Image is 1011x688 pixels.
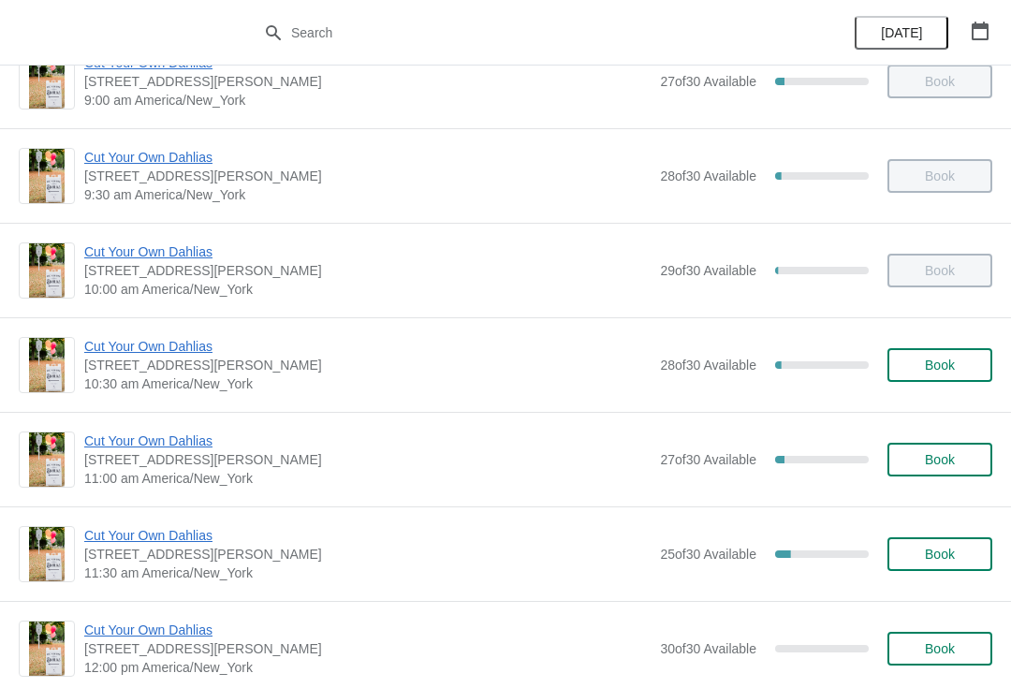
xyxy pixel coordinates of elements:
span: Cut Your Own Dahlias [84,242,651,261]
span: 10:00 am America/New_York [84,280,651,299]
span: [STREET_ADDRESS][PERSON_NAME] [84,545,651,564]
img: Cut Your Own Dahlias | 4 Jacobs Lane, Norwell, MA, USA | 10:00 am America/New_York [29,243,66,298]
span: 28 of 30 Available [660,168,756,183]
span: 29 of 30 Available [660,263,756,278]
img: Cut Your Own Dahlias | 4 Jacobs Lane, Norwell, MA, USA | 10:30 am America/New_York [29,338,66,392]
span: 11:00 am America/New_York [84,469,651,488]
input: Search [290,16,758,50]
img: Cut Your Own Dahlias | 4 Jacobs Lane, Norwell, MA, USA | 12:00 pm America/New_York [29,622,66,676]
span: [STREET_ADDRESS][PERSON_NAME] [84,450,651,469]
span: [STREET_ADDRESS][PERSON_NAME] [84,72,651,91]
span: Cut Your Own Dahlias [84,621,651,639]
img: Cut Your Own Dahlias | 4 Jacobs Lane, Norwell, MA, USA | 11:30 am America/New_York [29,527,66,581]
img: Cut Your Own Dahlias | 4 Jacobs Lane, Norwell, MA, USA | 9:00 am America/New_York [29,54,66,109]
span: Cut Your Own Dahlias [84,337,651,356]
button: Book [887,632,992,666]
span: 9:30 am America/New_York [84,185,651,204]
span: 9:00 am America/New_York [84,91,651,110]
span: [STREET_ADDRESS][PERSON_NAME] [84,167,651,185]
span: 10:30 am America/New_York [84,374,651,393]
span: Book [925,547,955,562]
button: Book [887,348,992,382]
span: Cut Your Own Dahlias [84,526,651,545]
button: Book [887,443,992,476]
span: [STREET_ADDRESS][PERSON_NAME] [84,639,651,658]
span: 25 of 30 Available [660,547,756,562]
button: Book [887,537,992,571]
span: 30 of 30 Available [660,641,756,656]
span: 27 of 30 Available [660,452,756,467]
span: [STREET_ADDRESS][PERSON_NAME] [84,261,651,280]
span: Book [925,452,955,467]
span: [DATE] [881,25,922,40]
span: 27 of 30 Available [660,74,756,89]
img: Cut Your Own Dahlias | 4 Jacobs Lane, Norwell, MA, USA | 11:00 am America/New_York [29,432,66,487]
img: Cut Your Own Dahlias | 4 Jacobs Lane, Norwell, MA, USA | 9:30 am America/New_York [29,149,66,203]
button: [DATE] [855,16,948,50]
span: 12:00 pm America/New_York [84,658,651,677]
span: Cut Your Own Dahlias [84,432,651,450]
span: 11:30 am America/New_York [84,564,651,582]
span: Cut Your Own Dahlias [84,148,651,167]
span: Book [925,641,955,656]
span: Book [925,358,955,373]
span: 28 of 30 Available [660,358,756,373]
span: [STREET_ADDRESS][PERSON_NAME] [84,356,651,374]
